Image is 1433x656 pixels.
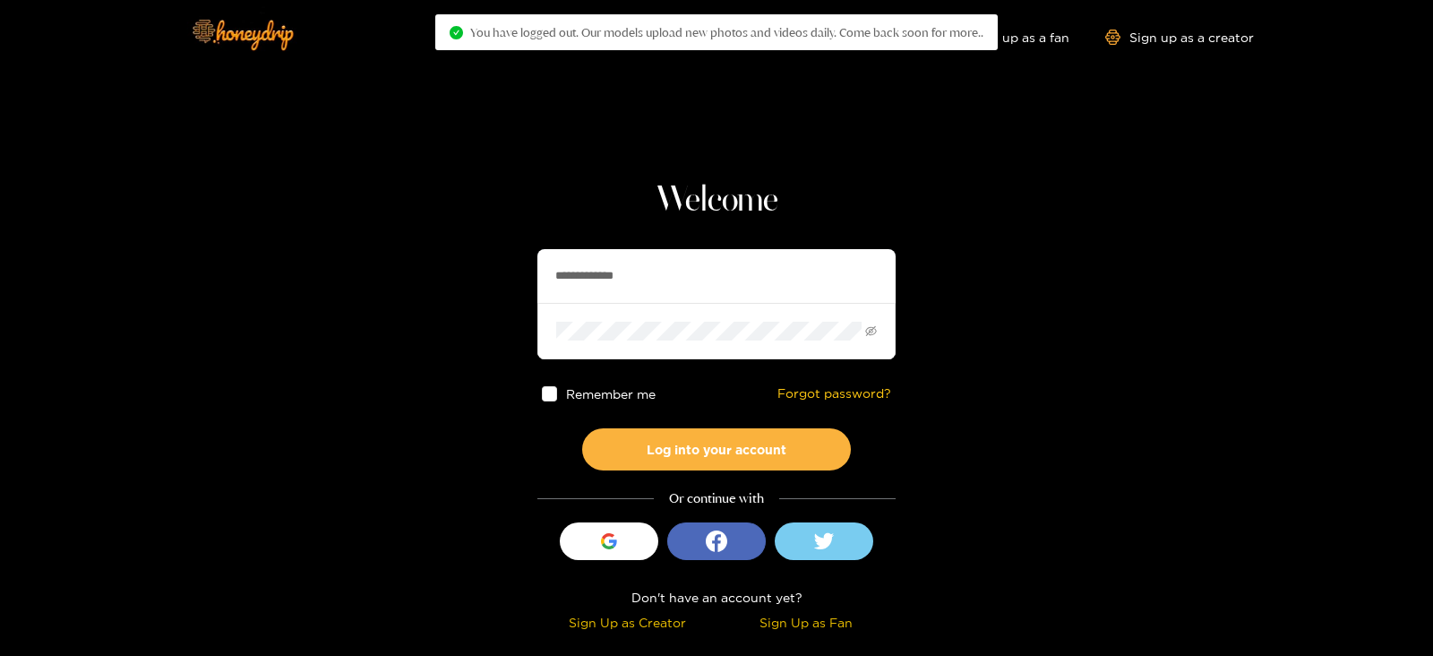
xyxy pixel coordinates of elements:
[582,428,851,470] button: Log into your account
[542,612,712,633] div: Sign Up as Creator
[537,587,896,608] div: Don't have an account yet?
[777,386,891,401] a: Forgot password?
[865,325,877,337] span: eye-invisible
[537,488,896,509] div: Or continue with
[470,25,983,39] span: You have logged out. Our models upload new photos and videos daily. Come back soon for more..
[450,26,463,39] span: check-circle
[721,612,891,633] div: Sign Up as Fan
[566,387,656,401] span: Remember me
[947,30,1069,45] a: Sign up as a fan
[537,179,896,222] h1: Welcome
[1105,30,1254,45] a: Sign up as a creator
